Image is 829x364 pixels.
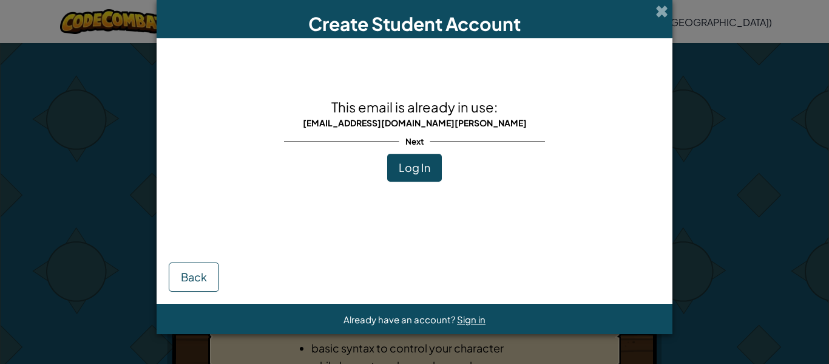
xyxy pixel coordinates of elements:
[343,314,457,325] span: Already have an account?
[399,132,430,150] span: Next
[399,160,430,174] span: Log In
[303,117,527,128] span: [EMAIL_ADDRESS][DOMAIN_NAME][PERSON_NAME]
[308,12,521,35] span: Create Student Account
[331,98,498,115] span: This email is already in use:
[387,154,442,182] button: Log In
[457,314,486,325] a: Sign in
[181,270,207,284] span: Back
[169,263,219,292] button: Back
